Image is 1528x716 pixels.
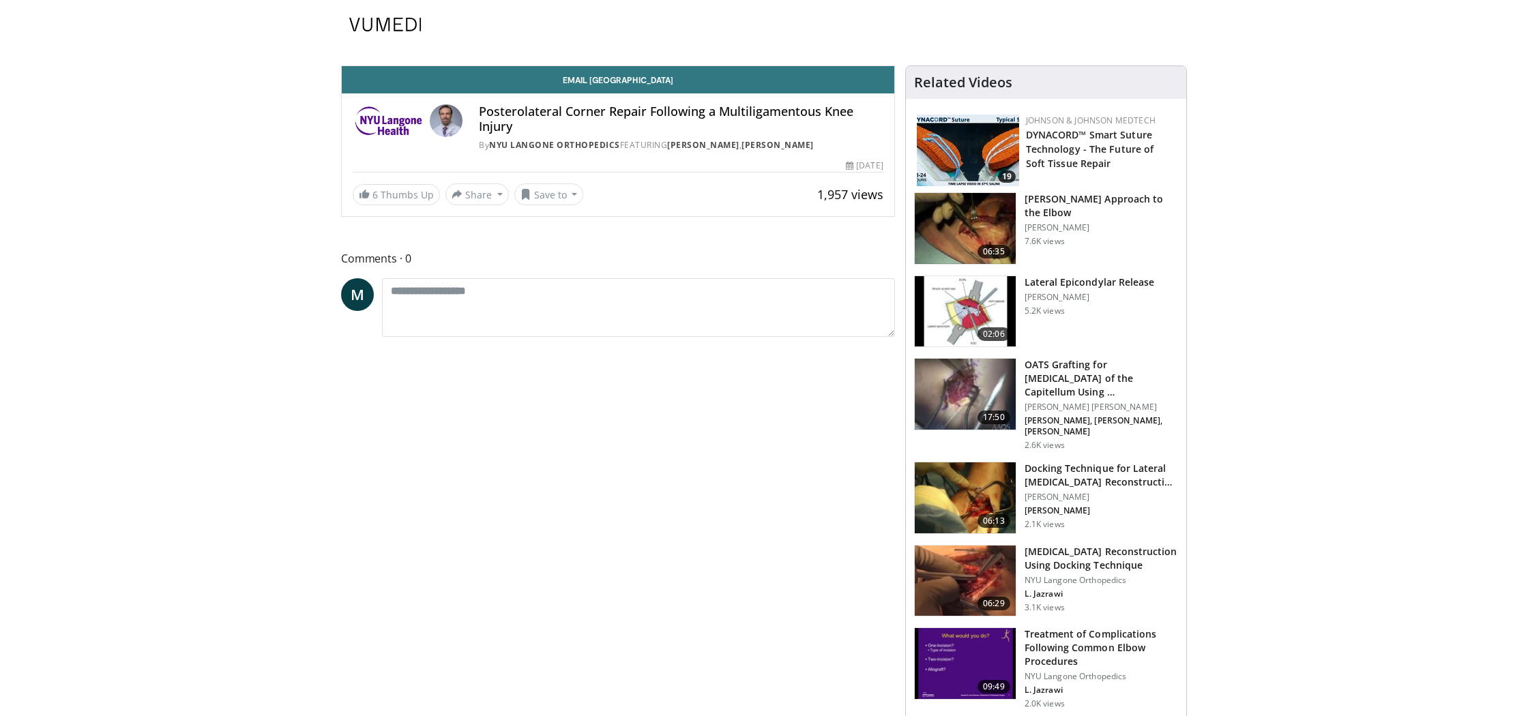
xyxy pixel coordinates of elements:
[1026,115,1156,126] a: Johnson & Johnson MedTech
[1025,236,1065,247] p: 7.6K views
[1025,292,1155,303] p: [PERSON_NAME]
[998,170,1016,183] span: 19
[914,358,1178,451] a: 17:50 OATS Grafting for [MEDICAL_DATA] of the Capitellum Using … [PERSON_NAME] [PERSON_NAME] [PER...
[489,139,620,151] a: NYU Langone Orthopedics
[1025,575,1178,586] p: NYU Langone Orthopedics
[817,186,883,203] span: 1,957 views
[1025,602,1065,613] p: 3.1K views
[349,18,422,31] img: VuMedi Logo
[1025,440,1065,451] p: 2.6K views
[1025,275,1155,289] h3: Lateral Epicondylar Release
[341,278,374,311] a: M
[1025,671,1178,682] p: NYU Langone Orthopedics
[514,183,584,205] button: Save to
[430,104,462,137] img: Avatar
[978,245,1010,258] span: 06:35
[1025,685,1178,696] p: Laith Jazrawi
[741,139,814,151] a: [PERSON_NAME]
[914,545,1178,617] a: 06:29 [MEDICAL_DATA] Reconstruction Using Docking Technique NYU Langone Orthopedics L. Jazrawi 3....
[667,139,739,151] a: [PERSON_NAME]
[1025,519,1065,530] p: 2.1K views
[1025,402,1178,413] p: [PERSON_NAME] [PERSON_NAME]
[1025,545,1178,572] h3: [MEDICAL_DATA] Reconstruction Using Docking Technique
[915,462,1016,533] img: 6f2a7d85-e748-4ea0-815f-82e89f3c800f.150x105_q85_crop-smart_upscale.jpg
[1025,627,1178,668] h3: Treatment of Complications Following Common Elbow Procedures
[978,597,1010,610] span: 06:29
[1025,505,1178,516] p: Brian Shiu
[479,104,883,134] h4: Posterolateral Corner Repair Following a Multiligamentous Knee Injury
[353,104,424,137] img: NYU Langone Orthopedics
[445,183,509,205] button: Share
[1025,588,1178,599] p: Laith Jazrawi
[917,115,1019,186] img: 48a250ad-ab0f-467a-96cf-45a5ca85618f.150x105_q85_crop-smart_upscale.jpg
[978,411,1010,424] span: 17:50
[915,193,1016,264] img: bbf01a54-7243-4916-aec0-59b2063d14e9.150x105_q85_crop-smart_upscale.jpg
[1025,415,1178,437] p: Thomas Mehlhoff
[341,250,895,267] span: Comments 0
[1025,462,1178,489] h3: Docking Technique for Lateral Ulnar Collateral Ligament Reconstruction
[915,276,1016,347] img: adcd154a-ceda-47a5-b93b-a1cc0a93ffa2.150x105_q85_crop-smart_upscale.jpg
[1025,358,1178,399] h3: OATS Grafting for Osteochondritis Dissecans of the Capitellum Using an Anconeus Muscle Splitting ...
[353,184,440,205] a: 6 Thumbs Up
[1025,222,1178,233] p: [PERSON_NAME]
[1026,128,1154,170] a: DYNACORD™ Smart Suture Technology - The Future of Soft Tissue Repair
[846,160,883,172] div: [DATE]
[1025,305,1065,316] p: 5.2K views
[917,115,1019,186] a: 19
[914,74,1012,91] h4: Related Videos
[978,327,1010,341] span: 02:06
[914,627,1178,709] a: 09:49 Treatment of Complications Following Common Elbow Procedures NYU Langone Orthopedics L. Jaz...
[915,359,1016,430] img: db7b9331-5fa2-4b48-9013-01b4b1a771ef.150x105_q85_crop-smart_upscale.jpg
[915,628,1016,699] img: 9215f839-8c96-4887-847b-4216c1a30677.150x105_q85_crop-smart_upscale.jpg
[1025,492,1178,503] p: [PERSON_NAME]
[914,275,1178,348] a: 02:06 Lateral Epicondylar Release [PERSON_NAME] 5.2K views
[978,680,1010,693] span: 09:49
[1025,698,1065,709] p: 2.0K views
[915,546,1016,616] img: Vx8lr-LI9TPdNKgn4xMDoxOjBzMTt2bJ.150x105_q85_crop-smart_upscale.jpg
[372,188,378,201] span: 6
[914,192,1178,265] a: 06:35 [PERSON_NAME] Approach to the Elbow [PERSON_NAME] 7.6K views
[978,514,1010,528] span: 06:13
[914,462,1178,534] a: 06:13 Docking Technique for Lateral [MEDICAL_DATA] Reconstructi… [PERSON_NAME] [PERSON_NAME] 2.1K...
[1025,192,1178,220] h3: [PERSON_NAME] Approach to the Elbow
[479,139,883,151] div: By FEATURING ,
[342,66,894,93] a: Email [GEOGRAPHIC_DATA]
